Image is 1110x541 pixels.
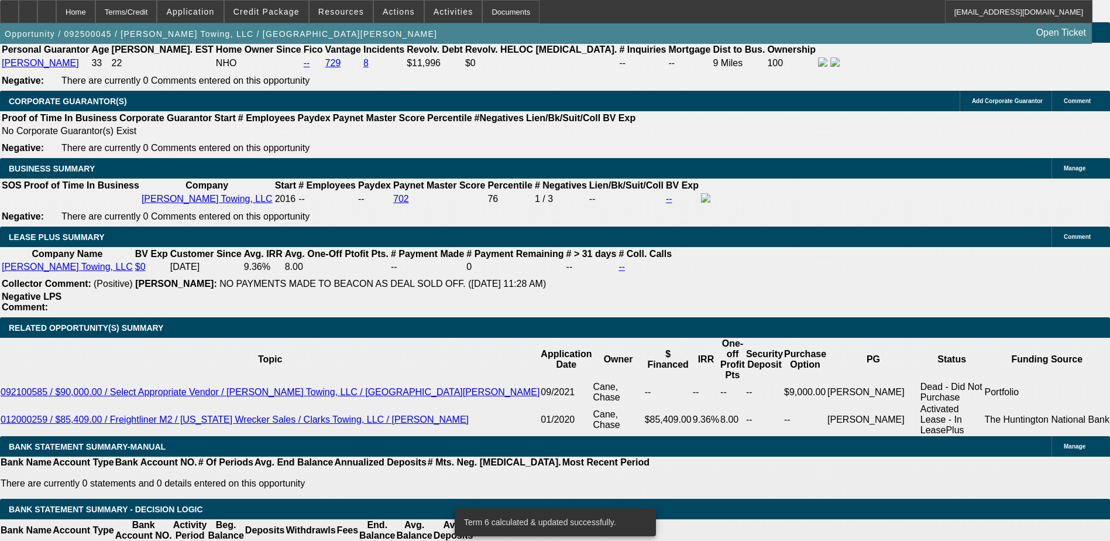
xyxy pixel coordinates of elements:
[393,194,409,204] a: 702
[692,338,720,381] th: IRR
[465,57,618,70] td: $0
[455,508,651,536] div: Term 6 calculated & updated successfully.
[1064,165,1085,172] span: Manage
[166,7,214,16] span: Application
[243,261,283,273] td: 9.36%
[325,58,341,68] a: 729
[254,457,334,468] th: Avg. End Balance
[644,381,692,403] td: --
[713,57,766,70] td: 9 Miles
[427,457,562,468] th: # Mts. Neg. [MEDICAL_DATA].
[827,381,920,403] td: [PERSON_NAME]
[9,505,203,514] span: Bank Statement Summary - Decision Logic
[434,7,473,16] span: Activities
[2,262,133,272] a: [PERSON_NAME] Towing, LLC
[920,338,984,381] th: Status
[540,403,592,436] td: 01/2020
[374,1,424,23] button: Actions
[466,261,564,273] td: 0
[135,262,146,272] a: $0
[170,249,242,259] b: Customer Since
[94,279,133,289] span: (Positive)
[285,249,389,259] b: Avg. One-Off Ptofit Pts.
[112,44,214,54] b: [PERSON_NAME]. EST
[406,57,463,70] td: $11,996
[1,112,118,124] th: Proof of Time In Business
[984,381,1110,403] td: Portfolio
[91,57,109,70] td: 33
[475,113,524,123] b: #Negatives
[618,57,666,70] td: --
[298,180,356,190] b: # Employees
[535,180,587,190] b: # Negatives
[984,403,1110,436] td: The Huntington National Bank
[61,211,310,221] span: There are currently 0 Comments entered on this opportunity
[142,194,273,204] a: [PERSON_NAME] Towing, LLC
[618,262,625,272] a: --
[170,261,242,273] td: [DATE]
[827,403,920,436] td: [PERSON_NAME]
[669,44,711,54] b: Mortgage
[358,180,391,190] b: Paydex
[1,478,649,489] p: There are currently 0 statements and 0 details entered on this opportunity
[1,387,539,397] a: 092100585 / $90,000.00 / Select Appropriate Vendor / [PERSON_NAME] Towing, LLC / [GEOGRAPHIC_DATA...
[119,113,212,123] b: Corporate Guarantor
[540,338,592,381] th: Application Date
[2,44,89,54] b: Personal Guarantor
[274,193,297,206] td: 2016
[745,403,783,436] td: --
[720,338,745,381] th: One-off Profit Pts
[304,44,323,54] b: Fico
[427,113,472,123] b: Percentile
[603,113,635,123] b: BV Exp
[644,338,692,381] th: $ Financed
[1,180,22,191] th: SOS
[767,57,816,70] td: 100
[589,193,664,206] td: --
[393,180,485,190] b: Paynet Master Score
[2,76,44,85] b: Negative:
[215,57,302,70] td: NHO
[9,323,163,333] span: RELATED OPPORTUNITY(S) SUMMARY
[325,44,361,54] b: Vantage
[214,113,235,123] b: Start
[720,403,745,436] td: 8.00
[284,261,389,273] td: 8.00
[225,1,308,23] button: Credit Package
[383,7,415,16] span: Actions
[592,381,644,403] td: Cane, Chase
[185,180,228,190] b: Company
[2,58,79,68] a: [PERSON_NAME]
[9,164,95,173] span: BUSINESS SUMMARY
[358,193,391,206] td: --
[91,44,109,54] b: Age
[592,338,644,381] th: Owner
[219,279,546,289] span: NO PAYMENTS MADE TO BEACON AS DEAL SOLD OFF. ([DATE] 11:28 AM)
[310,1,373,23] button: Resources
[830,57,840,67] img: linkedin-icon.png
[818,57,827,67] img: facebook-icon.png
[589,180,664,190] b: Lien/Bk/Suit/Coll
[238,113,295,123] b: # Employees
[745,381,783,403] td: --
[2,143,44,153] b: Negative:
[692,381,720,403] td: --
[668,57,712,70] td: --
[827,338,920,381] th: PG
[1064,234,1091,240] span: Comment
[233,7,300,16] span: Credit Package
[61,143,310,153] span: There are currently 0 Comments entered on this opportunity
[526,113,600,123] b: Lien/Bk/Suit/Coll
[1032,23,1091,43] a: Open Ticket
[1,415,469,424] a: 012000259 / $85,409.00 / Freightliner M2 / [US_STATE] Wrecker Sales / Clarks Towing, LLC / [PERSO...
[666,194,672,204] a: --
[713,44,765,54] b: Dist to Bus.
[111,57,214,70] td: 22
[783,338,827,381] th: Purchase Option
[566,261,617,273] td: --
[666,180,699,190] b: BV Exp
[487,194,532,204] div: 76
[487,180,532,190] b: Percentile
[216,44,301,54] b: Home Owner Since
[32,249,102,259] b: Company Name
